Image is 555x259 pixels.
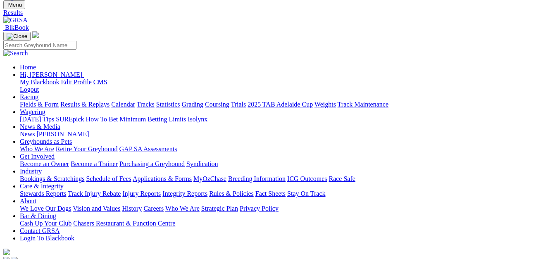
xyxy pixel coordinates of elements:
[3,17,28,24] img: GRSA
[329,175,355,182] a: Race Safe
[314,101,336,108] a: Weights
[5,24,29,31] span: BlkBook
[20,175,552,183] div: Industry
[20,123,60,130] a: News & Media
[20,101,59,108] a: Fields & Form
[20,78,552,93] div: Hi, [PERSON_NAME]
[20,131,35,138] a: News
[20,93,38,100] a: Racing
[20,205,552,212] div: About
[255,190,286,197] a: Fact Sheets
[119,160,185,167] a: Purchasing a Greyhound
[20,197,36,204] a: About
[20,220,552,227] div: Bar & Dining
[20,168,42,175] a: Industry
[248,101,313,108] a: 2025 TAB Adelaide Cup
[20,116,54,123] a: [DATE] Tips
[122,205,142,212] a: History
[287,175,327,182] a: ICG Outcomes
[20,183,64,190] a: Care & Integrity
[338,101,388,108] a: Track Maintenance
[20,64,36,71] a: Home
[20,131,552,138] div: News & Media
[32,31,39,38] img: logo-grsa-white.png
[3,41,76,50] input: Search
[20,116,552,123] div: Wagering
[20,212,56,219] a: Bar & Dining
[20,153,55,160] a: Get Involved
[122,190,161,197] a: Injury Reports
[20,175,84,182] a: Bookings & Scratchings
[20,108,45,115] a: Wagering
[156,101,180,108] a: Statistics
[71,160,118,167] a: Become a Trainer
[56,145,118,152] a: Retire Your Greyhound
[20,160,552,168] div: Get Involved
[3,249,10,255] img: logo-grsa-white.png
[36,131,89,138] a: [PERSON_NAME]
[162,190,207,197] a: Integrity Reports
[68,190,121,197] a: Track Injury Rebate
[201,205,238,212] a: Strategic Plan
[20,71,82,78] span: Hi, [PERSON_NAME]
[209,190,254,197] a: Rules & Policies
[60,101,110,108] a: Results & Replays
[20,101,552,108] div: Racing
[20,220,71,227] a: Cash Up Your Club
[119,145,177,152] a: GAP SA Assessments
[7,33,27,40] img: Close
[205,101,229,108] a: Coursing
[3,50,28,57] img: Search
[93,78,107,86] a: CMS
[182,101,203,108] a: Grading
[73,205,120,212] a: Vision and Values
[73,220,175,227] a: Chasers Restaurant & Function Centre
[20,205,71,212] a: We Love Our Dogs
[111,101,135,108] a: Calendar
[20,86,39,93] a: Logout
[20,227,60,234] a: Contact GRSA
[20,235,74,242] a: Login To Blackbook
[133,175,192,182] a: Applications & Forms
[86,175,131,182] a: Schedule of Fees
[86,116,118,123] a: How To Bet
[3,9,552,17] a: Results
[143,205,164,212] a: Careers
[119,116,186,123] a: Minimum Betting Limits
[240,205,279,212] a: Privacy Policy
[20,190,66,197] a: Stewards Reports
[20,138,72,145] a: Greyhounds as Pets
[20,145,552,153] div: Greyhounds as Pets
[20,145,54,152] a: Who We Are
[56,116,84,123] a: SUREpick
[20,160,69,167] a: Become an Owner
[137,101,155,108] a: Tracks
[186,160,218,167] a: Syndication
[193,175,226,182] a: MyOzChase
[20,78,60,86] a: My Blackbook
[287,190,325,197] a: Stay On Track
[61,78,92,86] a: Edit Profile
[20,190,552,197] div: Care & Integrity
[3,24,29,31] a: BlkBook
[8,2,22,8] span: Menu
[188,116,207,123] a: Isolynx
[20,71,84,78] a: Hi, [PERSON_NAME]
[3,32,31,41] button: Toggle navigation
[228,175,286,182] a: Breeding Information
[231,101,246,108] a: Trials
[165,205,200,212] a: Who We Are
[3,0,25,9] button: Toggle navigation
